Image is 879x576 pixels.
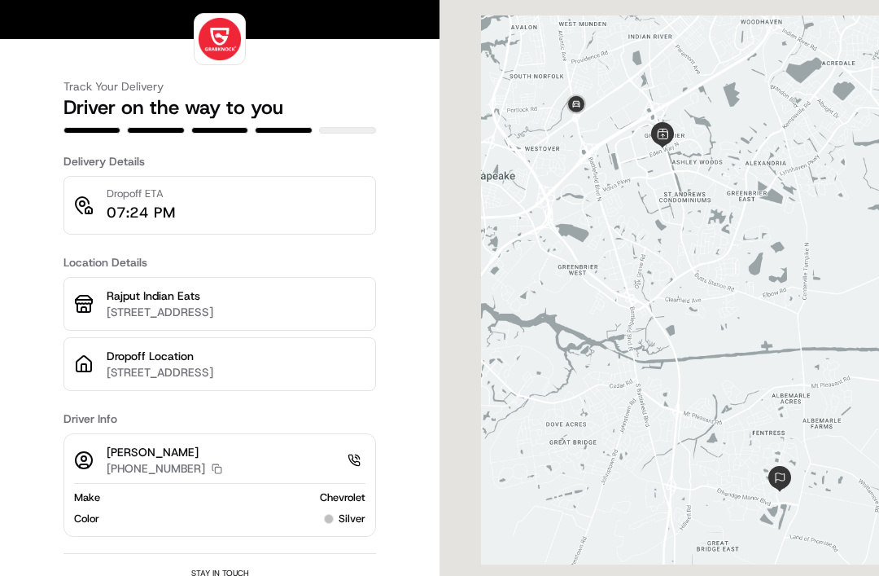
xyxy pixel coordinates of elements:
p: [PERSON_NAME] [107,444,222,460]
h3: Delivery Details [63,153,376,169]
span: silver [339,512,365,526]
h3: Driver Info [63,411,376,427]
span: Chevrolet [320,490,365,505]
span: Color [74,512,99,526]
p: Dropoff ETA [107,187,175,201]
h2: Driver on the way to you [63,95,376,121]
h3: Track Your Delivery [63,78,376,95]
p: [STREET_ADDRESS] [107,364,365,380]
p: Rajput Indian Eats [107,288,365,304]
h3: Location Details [63,254,376,270]
p: Dropoff Location [107,348,365,364]
p: 07:24 PM [107,201,175,224]
p: [PHONE_NUMBER] [107,460,205,477]
span: Make [74,490,100,505]
p: [STREET_ADDRESS] [107,304,365,320]
img: logo-public_tracking_screen-Rajput%2520Indian%2520Cuisine-1708211303364.png [198,17,242,61]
